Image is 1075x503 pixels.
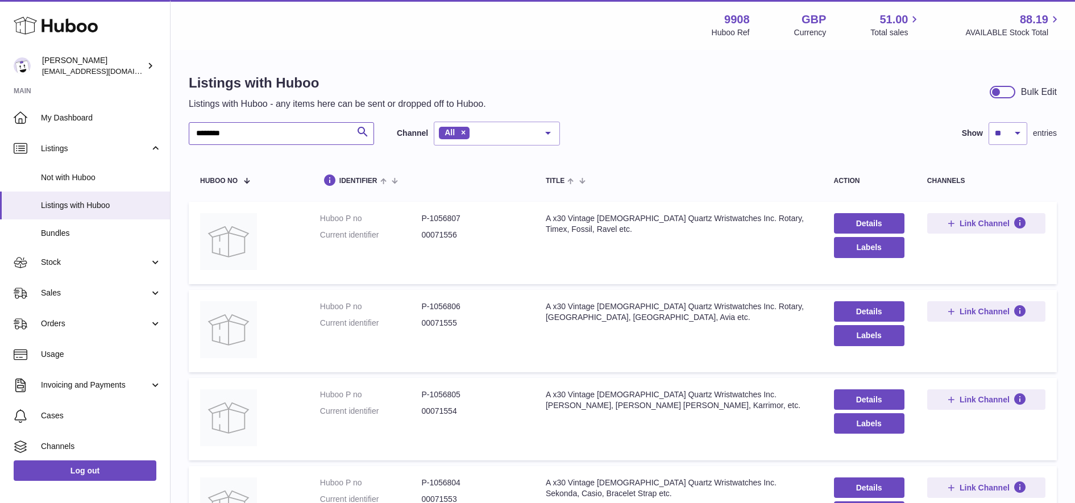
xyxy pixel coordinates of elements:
a: Log out [14,460,156,481]
dt: Huboo P no [320,213,422,224]
label: Channel [397,128,428,139]
h1: Listings with Huboo [189,74,486,92]
span: Cases [41,410,161,421]
span: My Dashboard [41,113,161,123]
dd: 00071556 [421,230,523,240]
a: Details [834,389,904,410]
div: A x30 Vintage [DEMOGRAPHIC_DATA] Quartz Wristwatches Inc. Rotary, [GEOGRAPHIC_DATA], [GEOGRAPHIC_... [546,301,811,323]
div: [PERSON_NAME] [42,55,144,77]
span: Listings with Huboo [41,200,161,211]
a: 51.00 Total sales [870,12,921,38]
span: Link Channel [960,218,1010,228]
div: Huboo Ref [712,27,750,38]
button: Labels [834,325,904,346]
div: Currency [794,27,827,38]
span: title [546,177,565,185]
button: Link Channel [927,477,1045,498]
span: Total sales [870,27,921,38]
div: A x30 Vintage [DEMOGRAPHIC_DATA] Quartz Wristwatches Inc. [PERSON_NAME], [PERSON_NAME] [PERSON_NA... [546,389,811,411]
img: A x30 Vintage Gents Quartz Wristwatches Inc. Lorus, Ben Sherman, Karrimor, etc. [200,389,257,446]
a: Details [834,301,904,322]
span: Link Channel [960,306,1010,317]
span: Listings [41,143,150,154]
span: Orders [41,318,150,329]
button: Labels [834,413,904,434]
dd: P-1056805 [421,389,523,400]
p: Listings with Huboo - any items here can be sent or dropped off to Huboo. [189,98,486,110]
span: Link Channel [960,394,1010,405]
span: [EMAIL_ADDRESS][DOMAIN_NAME] [42,66,167,76]
button: Link Channel [927,389,1045,410]
dt: Huboo P no [320,389,422,400]
span: Huboo no [200,177,238,185]
dt: Huboo P no [320,477,422,488]
dd: 00071554 [421,406,523,417]
span: identifier [339,177,377,185]
dd: P-1056807 [421,213,523,224]
span: entries [1033,128,1057,139]
dd: 00071555 [421,318,523,329]
img: tbcollectables@hotmail.co.uk [14,57,31,74]
span: Invoicing and Payments [41,380,150,390]
img: A x30 Vintage Gents Quartz Wristwatches Inc. Rotary, Sekonda, Ravel, Avia etc. [200,301,257,358]
button: Link Channel [927,213,1045,234]
div: Bulk Edit [1021,86,1057,98]
dt: Current identifier [320,230,422,240]
span: Channels [41,441,161,452]
strong: GBP [802,12,826,27]
dt: Current identifier [320,318,422,329]
a: Details [834,213,904,234]
dd: P-1056806 [421,301,523,312]
a: 88.19 AVAILABLE Stock Total [965,12,1061,38]
span: Sales [41,288,150,298]
span: 88.19 [1020,12,1048,27]
span: Not with Huboo [41,172,161,183]
img: A x30 Vintage Gents Quartz Wristwatches Inc. Rotary, Timex, Fossil, Ravel etc. [200,213,257,270]
span: Link Channel [960,483,1010,493]
dd: P-1056804 [421,477,523,488]
button: Link Channel [927,301,1045,322]
dt: Current identifier [320,406,422,417]
strong: 9908 [724,12,750,27]
div: A x30 Vintage [DEMOGRAPHIC_DATA] Quartz Wristwatches Inc. Sekonda, Casio, Bracelet Strap etc. [546,477,811,499]
span: Stock [41,257,150,268]
span: All [445,128,455,137]
span: 51.00 [879,12,908,27]
label: Show [962,128,983,139]
button: Labels [834,237,904,257]
span: AVAILABLE Stock Total [965,27,1061,38]
div: action [834,177,904,185]
div: channels [927,177,1045,185]
dt: Huboo P no [320,301,422,312]
div: A x30 Vintage [DEMOGRAPHIC_DATA] Quartz Wristwatches Inc. Rotary, Timex, Fossil, Ravel etc. [546,213,811,235]
span: Bundles [41,228,161,239]
span: Usage [41,349,161,360]
a: Details [834,477,904,498]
